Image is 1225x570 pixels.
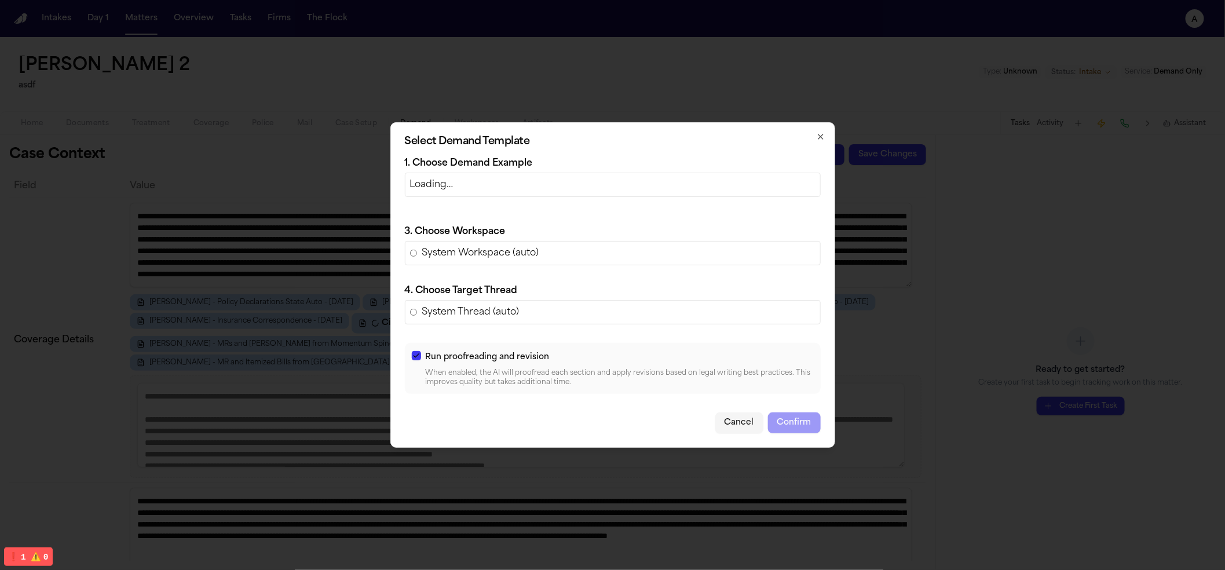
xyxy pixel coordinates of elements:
input: System Workspace (auto) [410,250,418,257]
p: 3. Choose Workspace [405,225,821,239]
p: Loading… [410,178,816,192]
h2: Select Demand Template [405,137,821,147]
button: Cancel [715,412,763,433]
p: 1. Choose Demand Example [405,156,821,170]
span: System Workspace (auto) [422,246,539,260]
span: System Thread (auto) [422,305,519,319]
input: System Thread (auto) [410,309,418,316]
p: 4. Choose Target Thread [405,284,821,298]
span: Run proofreading and revision [426,353,550,361]
p: When enabled, the AI will proofread each section and apply revisions based on legal writing best ... [426,368,814,387]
